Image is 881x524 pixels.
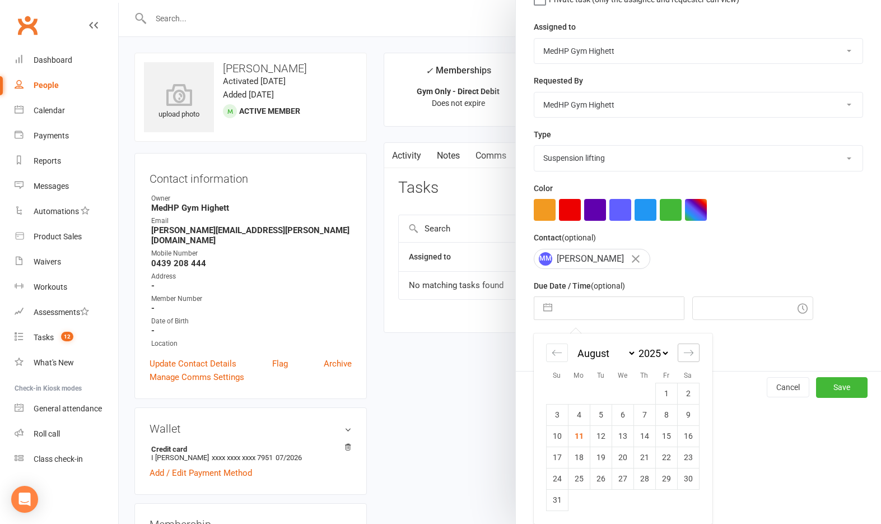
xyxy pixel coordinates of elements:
[677,425,699,447] td: Saturday, August 16, 2025
[612,425,633,447] td: Wednesday, August 13, 2025
[34,55,72,64] div: Dashboard
[534,231,596,244] label: Contact
[597,372,604,379] small: Tu
[546,468,568,489] td: Sunday, August 24, 2025
[534,21,576,33] label: Assigned to
[15,224,118,249] a: Product Sales
[34,182,69,191] div: Messages
[15,275,118,300] a: Workouts
[574,372,584,379] small: Mo
[15,447,118,472] a: Class kiosk mode
[534,75,583,87] label: Requested By
[684,372,692,379] small: Sa
[34,81,59,90] div: People
[590,404,612,425] td: Tuesday, August 5, 2025
[34,308,89,317] div: Assessments
[34,232,82,241] div: Product Sales
[15,149,118,174] a: Reports
[568,468,590,489] td: Monday, August 25, 2025
[767,377,809,397] button: Cancel
[655,468,677,489] td: Friday, August 29, 2025
[678,344,700,362] div: Move forward to switch to the next month.
[34,282,67,291] div: Workouts
[663,372,669,379] small: Fr
[534,333,712,524] div: Calendar
[590,447,612,468] td: Tuesday, August 19, 2025
[568,425,590,447] td: Monday, August 11, 2025
[816,377,868,397] button: Save
[612,447,633,468] td: Wednesday, August 20, 2025
[655,404,677,425] td: Friday, August 8, 2025
[633,404,655,425] td: Thursday, August 7, 2025
[546,489,568,511] td: Sunday, August 31, 2025
[546,404,568,425] td: Sunday, August 3, 2025
[612,468,633,489] td: Wednesday, August 27, 2025
[34,404,102,413] div: General attendance
[34,156,61,165] div: Reports
[15,73,118,98] a: People
[34,358,74,367] div: What's New
[11,486,38,513] div: Open Intercom Messenger
[15,48,118,73] a: Dashboard
[546,344,568,362] div: Move backward to switch to the previous month.
[34,455,83,463] div: Class check-in
[568,404,590,425] td: Monday, August 4, 2025
[568,447,590,468] td: Monday, August 18, 2025
[655,447,677,468] td: Friday, August 22, 2025
[655,425,677,447] td: Friday, August 15, 2025
[34,131,69,140] div: Payments
[15,421,118,447] a: Roll call
[633,447,655,468] td: Thursday, August 21, 2025
[677,447,699,468] td: Saturday, August 23, 2025
[534,280,625,292] label: Due Date / Time
[15,249,118,275] a: Waivers
[640,372,648,379] small: Th
[612,404,633,425] td: Wednesday, August 6, 2025
[618,372,627,379] small: We
[590,425,612,447] td: Tuesday, August 12, 2025
[546,425,568,447] td: Sunday, August 10, 2025
[13,11,41,39] a: Clubworx
[534,249,650,269] div: [PERSON_NAME]
[633,468,655,489] td: Thursday, August 28, 2025
[655,383,677,404] td: Friday, August 1, 2025
[15,199,118,224] a: Automations
[15,350,118,375] a: What's New
[15,325,118,350] a: Tasks 12
[562,233,596,242] small: (optional)
[34,333,54,342] div: Tasks
[677,468,699,489] td: Saturday, August 30, 2025
[534,331,599,343] label: Email preferences
[677,383,699,404] td: Saturday, August 2, 2025
[546,447,568,468] td: Sunday, August 17, 2025
[633,425,655,447] td: Thursday, August 14, 2025
[15,300,118,325] a: Assessments
[15,396,118,421] a: General attendance kiosk mode
[591,281,625,290] small: (optional)
[534,128,551,141] label: Type
[34,257,61,266] div: Waivers
[15,174,118,199] a: Messages
[34,429,60,438] div: Roll call
[34,207,79,216] div: Automations
[61,332,73,341] span: 12
[590,468,612,489] td: Tuesday, August 26, 2025
[15,98,118,123] a: Calendar
[15,123,118,149] a: Payments
[534,182,553,194] label: Color
[553,372,561,379] small: Su
[539,252,552,266] span: MM
[34,106,65,115] div: Calendar
[677,404,699,425] td: Saturday, August 9, 2025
